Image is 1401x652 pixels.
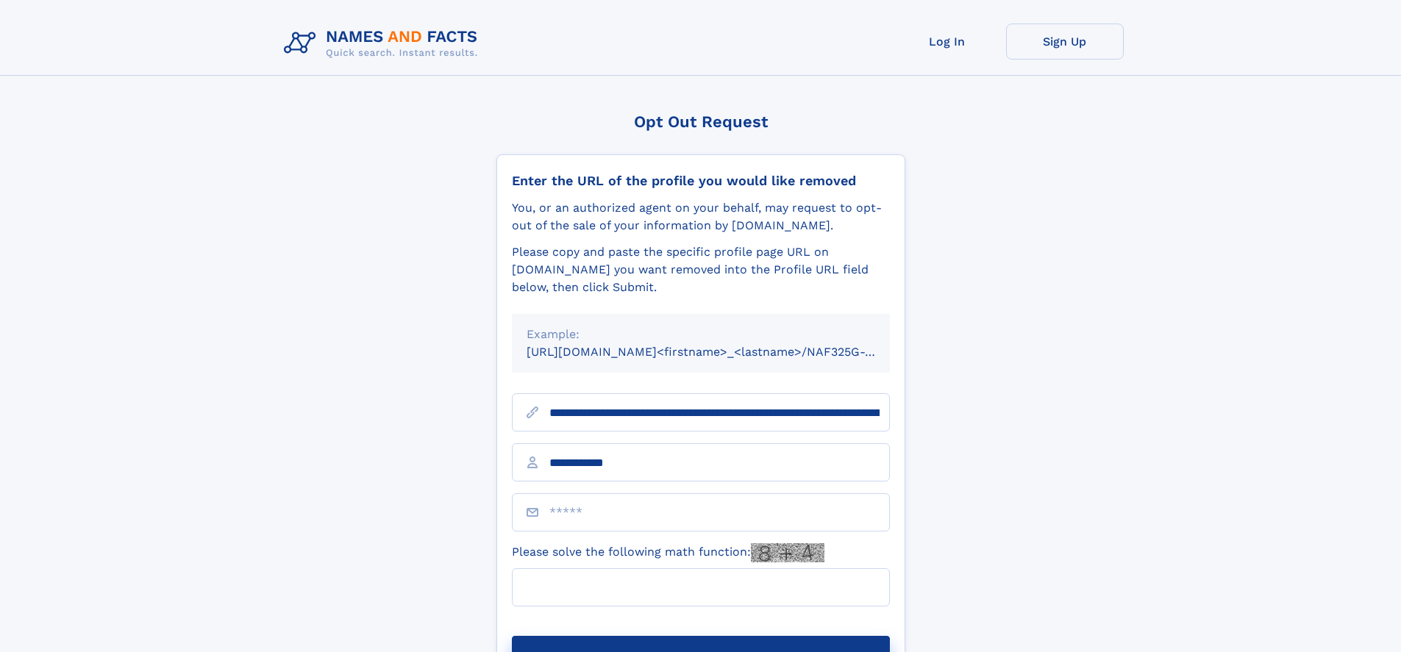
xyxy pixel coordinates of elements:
a: Log In [888,24,1006,60]
div: Opt Out Request [496,112,905,131]
div: Example: [527,326,875,343]
small: [URL][DOMAIN_NAME]<firstname>_<lastname>/NAF325G-xxxxxxxx [527,345,918,359]
div: Enter the URL of the profile you would like removed [512,173,890,189]
div: You, or an authorized agent on your behalf, may request to opt-out of the sale of your informatio... [512,199,890,234]
a: Sign Up [1006,24,1124,60]
label: Please solve the following math function: [512,543,824,562]
img: Logo Names and Facts [278,24,490,63]
div: Please copy and paste the specific profile page URL on [DOMAIN_NAME] you want removed into the Pr... [512,243,890,296]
